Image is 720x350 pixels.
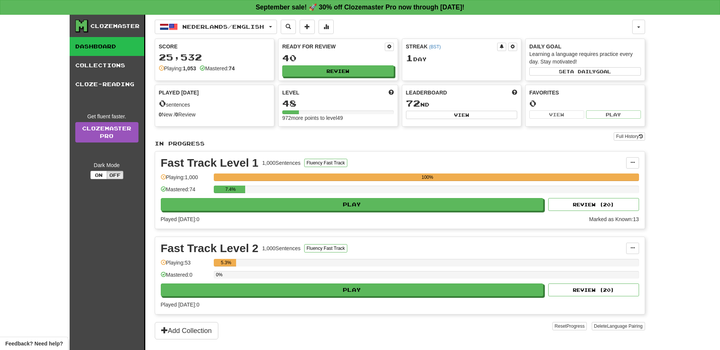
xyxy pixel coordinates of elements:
span: This week in points, UTC [512,89,517,96]
div: Fast Track Level 2 [161,243,259,254]
div: 7.4% [216,186,245,193]
div: Marked as Known: 13 [589,215,639,223]
div: 40 [282,53,394,63]
div: sentences [159,99,271,108]
a: ClozemasterPro [75,122,138,142]
div: Get fluent faster. [75,113,138,120]
div: 25,532 [159,53,271,62]
button: View [406,111,518,119]
strong: 1,053 [183,65,196,71]
button: ResetProgress [552,322,587,330]
button: View [529,110,584,119]
button: More stats [319,20,334,34]
div: Dark Mode [75,161,138,169]
div: 1,000 Sentences [262,245,300,252]
a: (BST) [429,44,441,50]
span: Played [DATE]: 0 [161,216,199,222]
div: New / Review [159,111,271,118]
p: In Progress [155,140,645,147]
span: Nederlands / English [182,23,264,30]
div: Fast Track Level 1 [161,157,259,169]
button: Play [586,110,641,119]
span: Played [DATE] [159,89,199,96]
button: On [90,171,107,179]
button: Search sentences [281,20,296,34]
div: 5.3% [216,259,236,266]
button: Off [107,171,123,179]
div: nd [406,99,518,108]
div: Ready for Review [282,43,385,50]
button: Fluency Fast Track [304,244,347,252]
div: Playing: 53 [161,259,210,271]
span: Played [DATE]: 0 [161,302,199,308]
span: 0 [159,98,166,108]
div: Day [406,53,518,63]
span: 1 [406,53,413,63]
button: Review (20) [548,198,639,211]
button: Seta dailygoal [529,67,641,76]
button: Full History [614,132,645,141]
div: 100% [216,173,639,181]
strong: 0 [175,112,178,118]
button: DeleteLanguage Pairing [592,322,645,330]
span: a daily [570,69,596,74]
div: 48 [282,99,394,108]
button: Add sentence to collection [300,20,315,34]
div: Favorites [529,89,641,96]
button: Play [161,198,544,211]
a: Dashboard [70,37,144,56]
div: Playing: 1,000 [161,173,210,186]
strong: 74 [229,65,235,71]
button: Play [161,283,544,296]
a: Cloze-Reading [70,75,144,94]
span: 72 [406,98,420,108]
button: Fluency Fast Track [304,159,347,167]
div: 972 more points to level 49 [282,114,394,122]
div: Streak [406,43,498,50]
div: Mastered: 74 [161,186,210,198]
div: Clozemaster [90,22,140,30]
span: Leaderboard [406,89,447,96]
div: Learning a language requires practice every day. Stay motivated! [529,50,641,65]
strong: September sale! 🚀 30% off Clozemaster Pro now through [DATE]! [256,3,465,11]
span: Level [282,89,299,96]
div: 0 [529,99,641,108]
div: Mastered: 0 [161,271,210,283]
a: Collections [70,56,144,75]
span: Language Pairing [607,324,642,329]
div: Daily Goal [529,43,641,50]
button: Review (20) [548,283,639,296]
div: Mastered: [200,65,235,72]
span: Progress [566,324,585,329]
strong: 0 [159,112,162,118]
button: Review [282,65,394,77]
div: Score [159,43,271,50]
div: 1,000 Sentences [262,159,300,167]
span: Score more points to level up [389,89,394,96]
div: Playing: [159,65,196,72]
span: Open feedback widget [5,340,63,347]
button: Nederlands/English [155,20,277,34]
button: Add Collection [155,322,218,339]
